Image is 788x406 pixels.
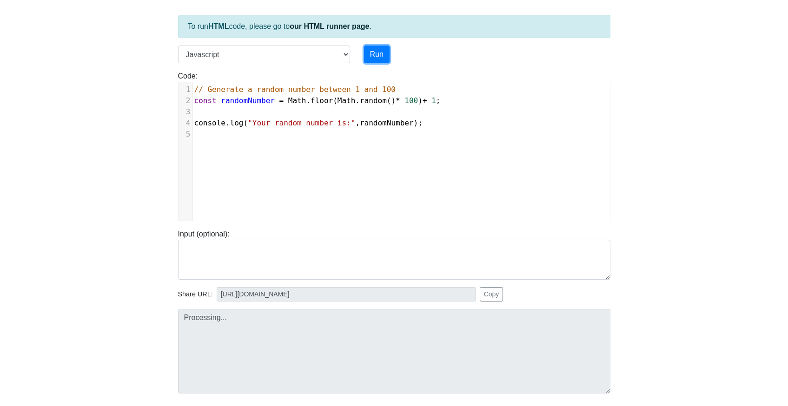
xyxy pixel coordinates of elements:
span: // Generate a random number between 1 and 100 [194,85,396,94]
a: our HTML runner page [290,22,369,30]
span: Share URL: [178,289,213,300]
span: . ( , ); [194,118,423,127]
span: Math [338,96,356,105]
span: floor [311,96,333,105]
div: 5 [179,129,192,140]
div: 1 [179,84,192,95]
input: No share available yet [217,287,476,301]
span: random [360,96,387,105]
strong: HTML [208,22,229,30]
span: 1 [431,96,436,105]
span: . ( . () ) ; [194,96,441,105]
div: 2 [179,95,192,106]
div: Input (optional): [171,229,617,280]
div: 4 [179,118,192,129]
span: console [194,118,225,127]
div: To run code, please go to . [178,15,610,38]
span: 100 [404,96,418,105]
span: "Your random number is:" [248,118,355,127]
button: Copy [480,287,503,301]
div: 3 [179,106,192,118]
span: + [423,96,427,105]
button: Run [364,46,390,63]
span: randomNumber [221,96,275,105]
div: Code: [171,71,617,221]
span: const [194,96,217,105]
span: log [230,118,244,127]
span: randomNumber [360,118,414,127]
span: = [279,96,284,105]
span: Math [288,96,306,105]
